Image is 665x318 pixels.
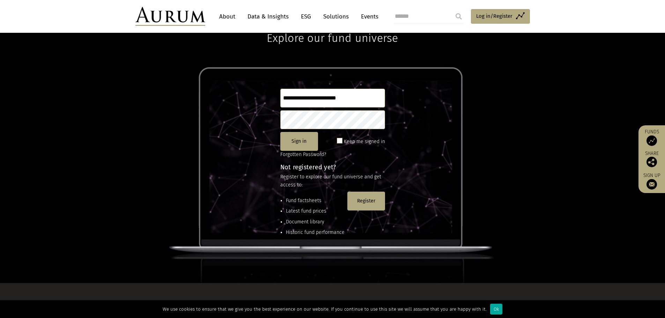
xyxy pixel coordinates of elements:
img: Access Funds [646,135,657,146]
a: Sign up [642,172,662,190]
input: Submit [452,9,466,23]
li: Latest fund prices [286,207,345,215]
a: Log in/Register [471,9,530,24]
a: Funds [642,129,662,146]
li: Historic fund performance [286,229,345,236]
div: Share [642,151,662,167]
a: About [216,10,239,23]
span: Log in/Register [476,12,512,20]
button: Sign in [280,132,318,151]
a: Forgotten Password? [280,151,326,157]
label: Keep me signed in [344,138,385,146]
a: Solutions [320,10,352,23]
li: Fund factsheets [286,197,345,205]
h4: Not registered yet? [280,164,385,170]
div: Ok [490,304,502,315]
button: Register [347,192,385,210]
img: Sign up to our newsletter [646,179,657,190]
p: Register to explore our fund universe and get access to: [280,173,385,189]
img: Share this post [646,157,657,167]
li: Document library [286,218,345,226]
img: Aurum [135,7,205,26]
a: Events [357,10,378,23]
a: Data & Insights [244,10,292,23]
a: ESG [297,10,315,23]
